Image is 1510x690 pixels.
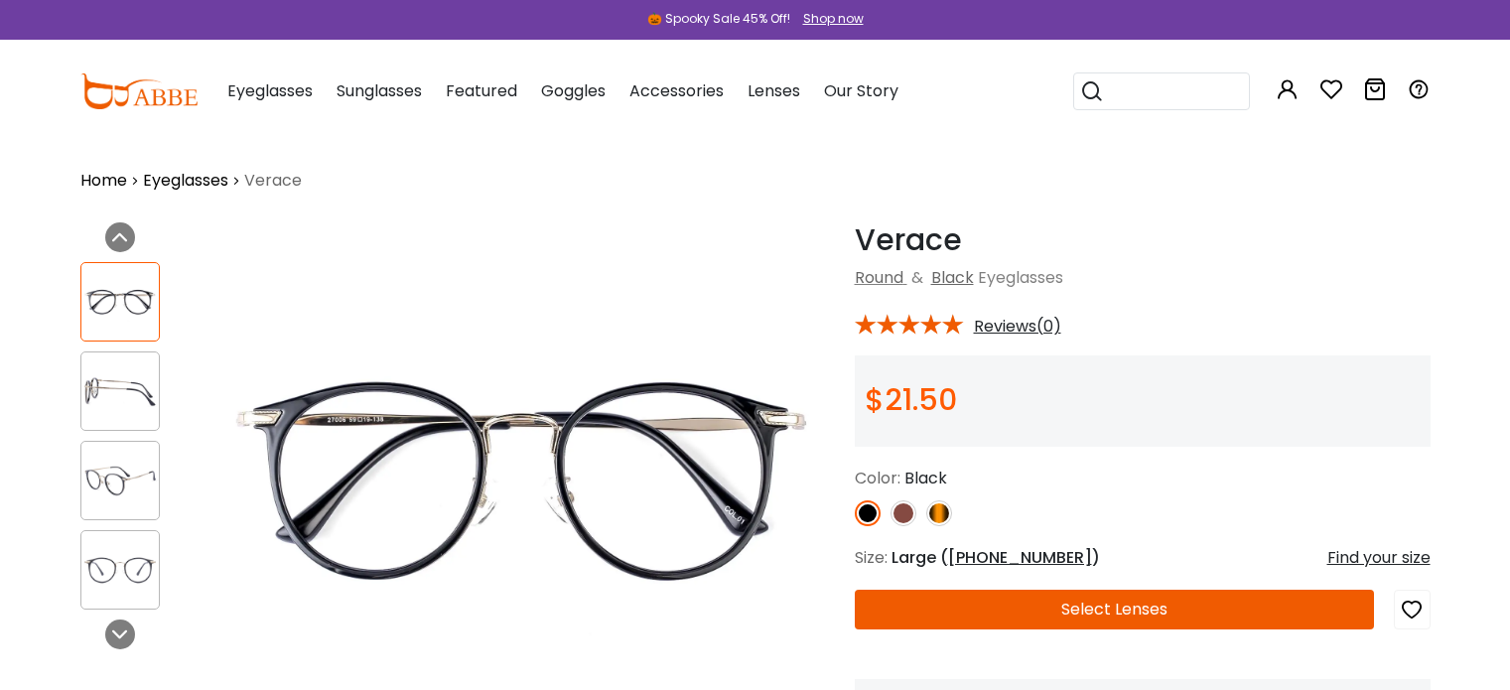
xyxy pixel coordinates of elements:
img: Verace Black Metal , TR Eyeglasses , NosePads Frames from ABBE Glasses [81,283,159,322]
span: Size: [855,546,888,569]
a: Black [931,266,974,289]
div: 🎃 Spooky Sale 45% Off! [647,10,790,28]
span: Goggles [541,79,606,102]
span: Large ( ) [892,546,1100,569]
a: Home [80,169,127,193]
span: Sunglasses [337,79,422,102]
h1: Verace [855,222,1431,258]
span: Accessories [629,79,724,102]
span: Eyeglasses [227,79,313,102]
span: [PHONE_NUMBER] [948,546,1092,569]
img: Verace Black Metal , TR Eyeglasses , NosePads Frames from ABBE Glasses [81,372,159,411]
span: & [907,266,927,289]
span: Featured [446,79,517,102]
span: $21.50 [865,378,957,421]
div: Find your size [1327,546,1431,570]
a: Eyeglasses [143,169,228,193]
a: Shop now [793,10,864,27]
img: Verace Black Metal , TR Eyeglasses , NosePads Frames from ABBE Glasses [81,462,159,500]
span: Lenses [748,79,800,102]
div: Shop now [803,10,864,28]
span: Eyeglasses [978,266,1063,289]
img: Verace Black Metal , TR Eyeglasses , NosePads Frames from ABBE Glasses [81,551,159,590]
img: abbeglasses.com [80,73,198,109]
span: Reviews(0) [974,318,1061,336]
button: Select Lenses [855,590,1375,629]
a: Round [855,266,903,289]
span: Verace [244,169,302,193]
span: Color: [855,467,900,489]
span: Our Story [824,79,898,102]
span: Black [904,467,947,489]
